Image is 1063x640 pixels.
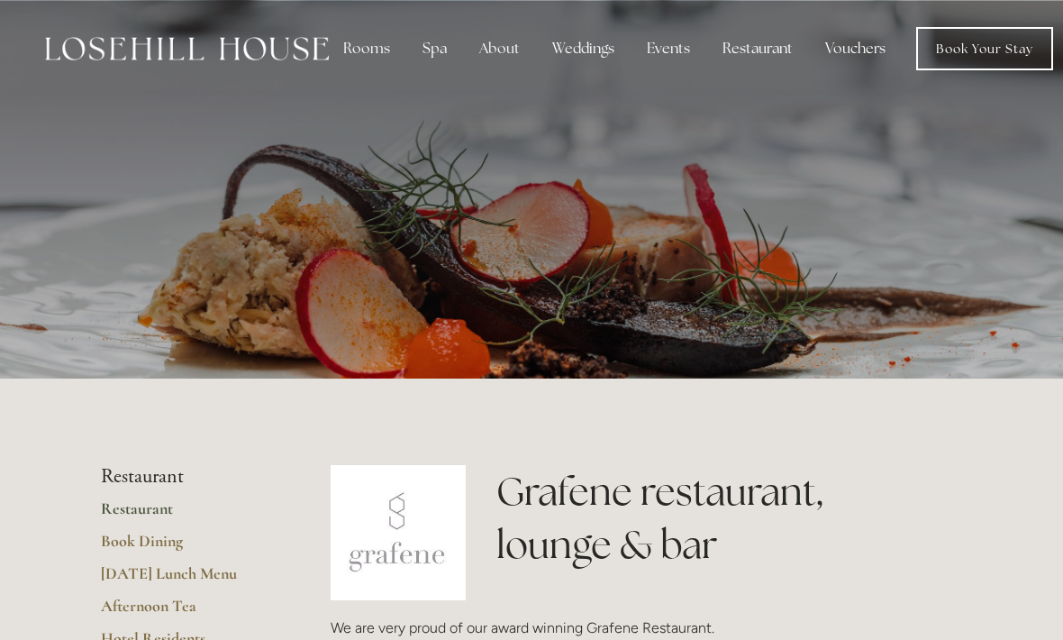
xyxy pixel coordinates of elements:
[916,27,1053,70] a: Book Your Stay
[632,31,704,67] div: Events
[538,31,629,67] div: Weddings
[101,531,273,563] a: Book Dining
[101,498,273,531] a: Restaurant
[708,31,807,67] div: Restaurant
[496,465,962,571] h1: Grafene restaurant, lounge & bar
[811,31,900,67] a: Vouchers
[408,31,461,67] div: Spa
[465,31,534,67] div: About
[45,37,329,60] img: Losehill House
[101,596,273,628] a: Afternoon Tea
[329,31,404,67] div: Rooms
[101,563,273,596] a: [DATE] Lunch Menu
[331,465,466,600] img: grafene.jpg
[101,465,273,489] li: Restaurant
